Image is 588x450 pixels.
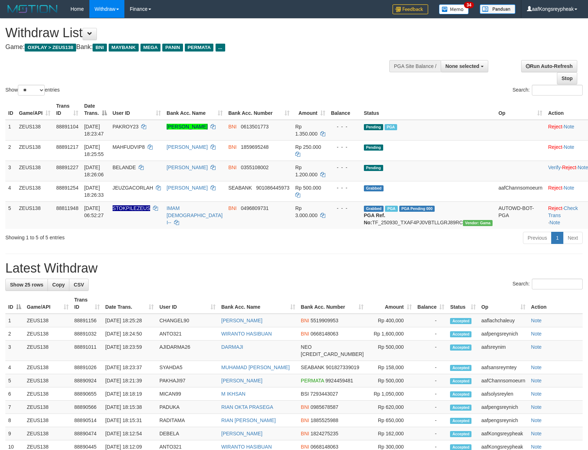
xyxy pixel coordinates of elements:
[479,327,528,341] td: aafpengsreynich
[439,4,469,14] img: Button%20Memo.svg
[479,387,528,401] td: aafsolysreylen
[103,327,157,341] td: [DATE] 18:24:50
[24,401,71,414] td: ZEUS138
[84,124,104,137] span: [DATE] 18:23:47
[5,44,385,51] h4: Game: Bank:
[5,374,24,387] td: 5
[531,365,542,370] a: Note
[562,165,576,170] a: Reject
[157,314,218,327] td: CHANGEL90
[71,401,103,414] td: 88890566
[450,431,471,437] span: Accepted
[361,99,496,120] th: Status
[5,201,16,229] td: 5
[548,124,562,129] a: Reject
[301,391,309,397] span: BSI
[16,120,53,141] td: ZEUS138
[157,401,218,414] td: PADUKA
[450,378,471,384] span: Accepted
[113,205,150,211] span: Nama rekening ada tanda titik/strip, harap diedit
[531,444,542,450] a: Note
[521,60,577,72] a: Run Auto-Refresh
[415,327,448,341] td: -
[5,161,16,181] td: 3
[228,165,237,170] span: BNI
[366,361,414,374] td: Rp 158,000
[479,414,528,427] td: aafpengsreynich
[364,165,383,171] span: Pending
[301,444,309,450] span: BNI
[110,99,164,120] th: User ID: activate to sort column ascending
[301,404,309,410] span: BNI
[241,124,269,129] span: Copy 0613501773 to clipboard
[331,123,358,130] div: - - -
[221,318,262,323] a: [PERSON_NAME]
[74,282,84,288] span: CSV
[157,361,218,374] td: SYAHDA5
[328,99,361,120] th: Balance
[221,365,290,370] a: MUHAMAD [PERSON_NAME]
[167,185,208,191] a: [PERSON_NAME]
[531,378,542,383] a: Note
[5,26,385,40] h1: Withdraw List
[5,293,24,314] th: ID: activate to sort column descending
[361,201,496,229] td: TF_250930_TXAF4PJ0VBTLLGRJ89RC
[532,279,583,289] input: Search:
[311,331,339,337] span: Copy 0668148063 to clipboard
[311,431,339,436] span: Copy 1824275235 to clipboard
[16,181,53,201] td: ZEUS138
[52,282,65,288] span: Copy
[157,387,218,401] td: MICAN99
[551,232,563,244] a: 1
[5,85,60,96] label: Show entries
[228,124,237,129] span: BNI
[103,374,157,387] td: [DATE] 18:21:39
[56,185,78,191] span: 88891254
[513,279,583,289] label: Search:
[167,205,223,225] a: IMAM [DEMOGRAPHIC_DATA] I--
[301,431,309,436] span: BNI
[24,314,71,327] td: ZEUS138
[389,60,441,72] div: PGA Site Balance /
[167,124,208,129] a: [PERSON_NAME]
[364,206,384,212] span: Grabbed
[5,341,24,361] td: 3
[18,85,45,96] select: Showentries
[56,144,78,150] span: 88891217
[366,327,414,341] td: Rp 1,600,000
[311,417,339,423] span: Copy 1885525988 to clipboard
[241,205,269,211] span: Copy 0496809731 to clipboard
[241,144,269,150] span: Copy 1859695248 to clipboard
[331,205,358,212] div: - - -
[16,140,53,161] td: ZEUS138
[157,427,218,440] td: DEBELA
[295,205,317,218] span: Rp 3.000.000
[528,293,583,314] th: Action
[415,293,448,314] th: Balance: activate to sort column ascending
[103,341,157,361] td: [DATE] 18:23:59
[326,365,359,370] span: Copy 901827339019 to clipboard
[256,185,289,191] span: Copy 901086445973 to clipboard
[109,44,139,52] span: MAYBANK
[24,427,71,440] td: ZEUS138
[157,341,218,361] td: AJIDARMA26
[325,378,353,383] span: Copy 9924459481 to clipboard
[450,344,471,351] span: Accepted
[69,279,89,291] a: CSV
[24,327,71,341] td: ZEUS138
[450,318,471,324] span: Accepted
[445,63,479,69] span: None selected
[157,414,218,427] td: RADITAMA
[103,427,157,440] td: [DATE] 18:12:54
[24,387,71,401] td: ZEUS138
[226,99,292,120] th: Bank Acc. Number: activate to sort column ascending
[549,220,560,225] a: Note
[157,374,218,387] td: PAKHAJI97
[16,201,53,229] td: ZEUS138
[157,327,218,341] td: ANTO321
[366,427,414,440] td: Rp 162,000
[385,124,397,130] span: Marked by aafpengsreynich
[56,124,78,129] span: 88891104
[71,427,103,440] td: 88890474
[113,144,145,150] span: MAHFUDVIP8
